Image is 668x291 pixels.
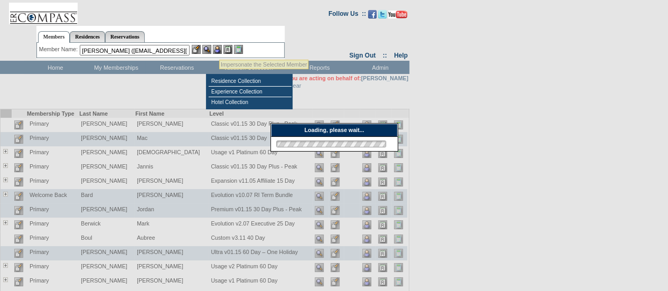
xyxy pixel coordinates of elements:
[368,13,377,20] a: Become our fan on Facebook
[273,139,389,149] img: loading.gif
[271,124,398,137] div: Loading, please wait...
[209,97,291,107] td: Hotel Collection
[368,10,377,18] img: Become our fan on Facebook
[394,52,408,59] a: Help
[209,76,291,87] td: Residence Collection
[349,52,375,59] a: Sign Out
[209,87,291,97] td: Experience Collection
[388,11,407,18] img: Subscribe to our YouTube Channel
[223,45,232,54] img: Reservations
[234,45,243,54] img: b_calculator.gif
[39,45,80,54] div: Member Name:
[388,13,407,20] a: Subscribe to our YouTube Channel
[192,45,201,54] img: b_edit.gif
[9,3,78,24] img: Compass Home
[378,10,387,18] img: Follow us on Twitter
[383,52,387,59] span: ::
[213,45,222,54] img: Impersonate
[328,9,366,22] td: Follow Us ::
[202,45,211,54] img: View
[70,31,105,42] a: Residences
[38,31,70,43] a: Members
[378,13,387,20] a: Follow us on Twitter
[105,31,145,42] a: Reservations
